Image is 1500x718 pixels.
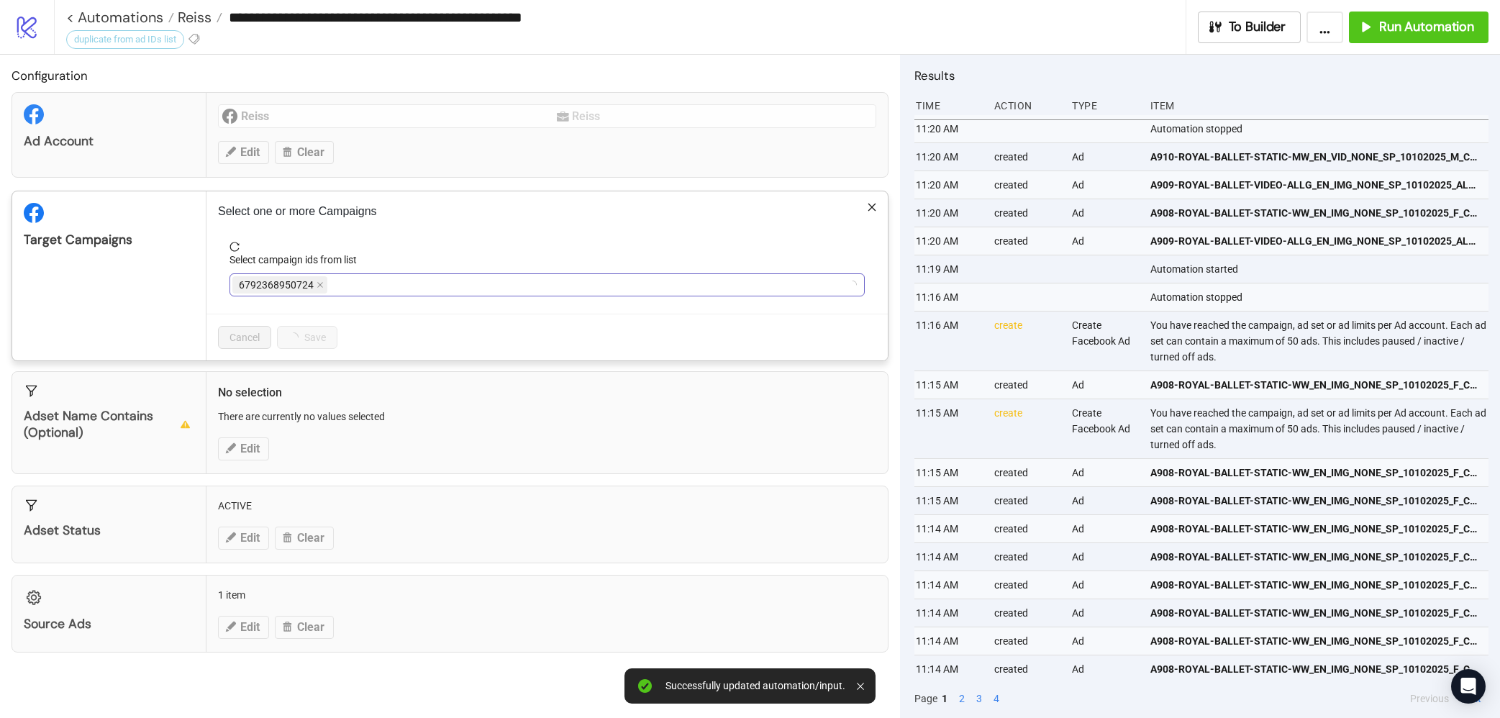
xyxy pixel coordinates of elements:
[1379,19,1474,35] span: Run Automation
[914,171,983,199] div: 11:20 AM
[914,115,983,142] div: 11:20 AM
[914,515,983,542] div: 11:14 AM
[1071,143,1139,171] div: Ad
[1150,377,1479,393] span: A908-ROYAL-BALLET-STATIC-WW_EN_IMG_NONE_SP_10102025_F_CC_SC24_USP12_BALLET_
[955,691,969,706] button: 2
[914,199,983,227] div: 11:20 AM
[1071,487,1139,514] div: Ad
[1149,399,1489,458] div: You have reached the campaign, ad set or ad limits per Ad account. Each ad set can contain a maxi...
[1150,515,1479,542] a: A908-ROYAL-BALLET-STATIC-WW_EN_IMG_NONE_SP_10102025_F_CC_SC24_USP12_BALLET_
[1349,12,1488,43] button: Run Automation
[914,283,983,311] div: 11:16 AM
[914,399,983,458] div: 11:15 AM
[914,143,983,171] div: 11:20 AM
[993,655,1061,683] div: created
[1071,515,1139,542] div: Ad
[914,571,983,599] div: 11:14 AM
[914,655,983,683] div: 11:14 AM
[12,66,888,85] h2: Configuration
[914,92,983,119] div: Time
[937,691,952,706] button: 1
[993,199,1061,227] div: created
[914,371,983,399] div: 11:15 AM
[914,66,1488,85] h2: Results
[914,487,983,514] div: 11:15 AM
[1150,571,1479,599] a: A908-ROYAL-BALLET-STATIC-WW_EN_IMG_NONE_SP_10102025_F_CC_SC24_USP12_BALLET_
[1071,171,1139,199] div: Ad
[1150,549,1479,565] span: A908-ROYAL-BALLET-STATIC-WW_EN_IMG_NONE_SP_10102025_F_CC_SC24_USP12_BALLET_
[317,281,324,288] span: close
[1149,255,1489,283] div: Automation started
[1150,487,1479,514] a: A908-ROYAL-BALLET-STATIC-WW_EN_IMG_NONE_SP_10102025_F_CC_SC24_USP12_BALLET_
[1150,171,1479,199] a: A909-ROYAL-BALLET-VIDEO-ALLG_EN_IMG_NONE_SP_10102025_ALLG_CC_SC24_USP12_BALLET_
[1150,459,1479,486] a: A908-ROYAL-BALLET-STATIC-WW_EN_IMG_NONE_SP_10102025_F_CC_SC24_USP12_BALLET_
[914,459,983,486] div: 11:15 AM
[993,399,1061,458] div: create
[1150,633,1479,649] span: A908-ROYAL-BALLET-STATIC-WW_EN_IMG_NONE_SP_10102025_F_CC_SC24_USP12_BALLET_
[1150,661,1479,677] span: A908-ROYAL-BALLET-STATIC-WW_EN_IMG_NONE_SP_10102025_F_CC_SC24_USP12_BALLET_
[1150,655,1479,683] a: A908-ROYAL-BALLET-STATIC-WW_EN_IMG_NONE_SP_10102025_F_CC_SC24_USP12_BALLET_
[1150,543,1479,571] a: A908-ROYAL-BALLET-STATIC-WW_EN_IMG_NONE_SP_10102025_F_CC_SC24_USP12_BALLET_
[1071,92,1139,119] div: Type
[24,232,194,248] div: Target Campaigns
[1150,149,1479,165] span: A910-ROYAL-BALLET-STATIC-MW_EN_VID_NONE_SP_10102025_M_CC_SC24_USP12_BALLET_
[239,277,314,293] span: 6792368950724
[1150,177,1479,193] span: A909-ROYAL-BALLET-VIDEO-ALLG_EN_IMG_NONE_SP_10102025_ALLG_CC_SC24_USP12_BALLET_
[993,543,1061,571] div: created
[1149,312,1489,371] div: You have reached the campaign, ad set or ad limits per Ad account. Each ad set can contain a maxi...
[1150,233,1479,249] span: A909-ROYAL-BALLET-VIDEO-ALLG_EN_IMG_NONE_SP_10102025_ALLG_CC_SC24_USP12_BALLET_
[1149,115,1489,142] div: Automation stopped
[1071,599,1139,627] div: Ad
[229,242,865,252] span: reload
[993,143,1061,171] div: created
[1150,493,1479,509] span: A908-ROYAL-BALLET-STATIC-WW_EN_IMG_NONE_SP_10102025_F_CC_SC24_USP12_BALLET_
[232,276,327,294] span: 6792368950724
[1071,312,1139,371] div: Create Facebook Ad
[972,691,986,706] button: 3
[914,227,983,255] div: 11:20 AM
[1406,691,1453,706] button: Previous
[1150,605,1479,621] span: A908-ROYAL-BALLET-STATIC-WW_EN_IMG_NONE_SP_10102025_F_CC_SC24_USP12_BALLET_
[1071,459,1139,486] div: Ad
[229,252,366,268] label: Select campaign ids from list
[989,691,1004,706] button: 4
[1071,543,1139,571] div: Ad
[1149,92,1489,119] div: Item
[1150,199,1479,227] a: A908-ROYAL-BALLET-STATIC-WW_EN_IMG_NONE_SP_10102025_F_CC_SC24_USP12_BALLET_
[66,10,174,24] a: < Automations
[218,203,876,220] p: Select one or more Campaigns
[993,371,1061,399] div: created
[1150,371,1479,399] a: A908-ROYAL-BALLET-STATIC-WW_EN_IMG_NONE_SP_10102025_F_CC_SC24_USP12_BALLET_
[993,487,1061,514] div: created
[1229,19,1286,35] span: To Builder
[1071,399,1139,458] div: Create Facebook Ad
[993,171,1061,199] div: created
[914,312,983,371] div: 11:16 AM
[665,680,845,692] div: Successfully updated automation/input.
[1198,12,1301,43] button: To Builder
[993,227,1061,255] div: created
[1150,465,1479,481] span: A908-ROYAL-BALLET-STATIC-WW_EN_IMG_NONE_SP_10102025_F_CC_SC24_USP12_BALLET_
[1150,521,1479,537] span: A908-ROYAL-BALLET-STATIC-WW_EN_IMG_NONE_SP_10102025_F_CC_SC24_USP12_BALLET_
[993,627,1061,655] div: created
[847,280,858,291] span: loading
[867,202,877,212] span: close
[174,10,222,24] a: Reiss
[1071,655,1139,683] div: Ad
[1150,205,1479,221] span: A908-ROYAL-BALLET-STATIC-WW_EN_IMG_NONE_SP_10102025_F_CC_SC24_USP12_BALLET_
[1071,371,1139,399] div: Ad
[1150,577,1479,593] span: A908-ROYAL-BALLET-STATIC-WW_EN_IMG_NONE_SP_10102025_F_CC_SC24_USP12_BALLET_
[993,571,1061,599] div: created
[993,312,1061,371] div: create
[914,627,983,655] div: 11:14 AM
[914,691,937,706] span: Page
[993,515,1061,542] div: created
[1071,571,1139,599] div: Ad
[1071,199,1139,227] div: Ad
[1451,669,1486,704] div: Open Intercom Messenger
[1150,599,1479,627] a: A908-ROYAL-BALLET-STATIC-WW_EN_IMG_NONE_SP_10102025_F_CC_SC24_USP12_BALLET_
[1150,627,1479,655] a: A908-ROYAL-BALLET-STATIC-WW_EN_IMG_NONE_SP_10102025_F_CC_SC24_USP12_BALLET_
[1306,12,1343,43] button: ...
[993,92,1061,119] div: Action
[1071,227,1139,255] div: Ad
